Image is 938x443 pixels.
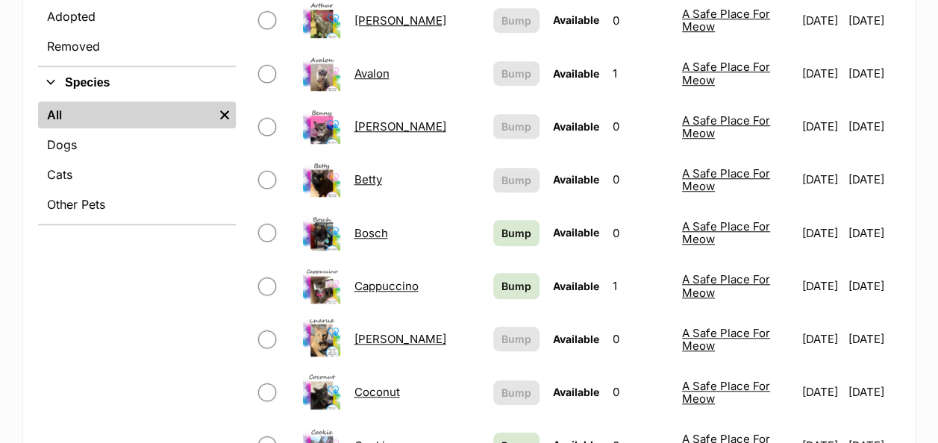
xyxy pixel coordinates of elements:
[354,226,387,240] a: Bosch
[682,60,770,87] a: A Safe Place For Meow
[553,67,599,80] span: Available
[848,260,898,312] td: [DATE]
[682,7,770,34] a: A Safe Place For Meow
[38,3,236,30] a: Adopted
[501,225,531,241] span: Bump
[501,385,531,400] span: Bump
[38,131,236,158] a: Dogs
[553,333,599,345] span: Available
[796,260,847,312] td: [DATE]
[38,33,236,60] a: Removed
[501,66,531,81] span: Bump
[848,48,898,99] td: [DATE]
[848,366,898,418] td: [DATE]
[38,101,213,128] a: All
[501,13,531,28] span: Bump
[553,13,599,26] span: Available
[682,326,770,353] a: A Safe Place For Meow
[38,161,236,188] a: Cats
[493,61,540,86] button: Bump
[607,260,675,312] td: 1
[213,101,236,128] a: Remove filter
[607,48,675,99] td: 1
[553,226,599,239] span: Available
[354,172,381,186] a: Betty
[682,379,770,406] a: A Safe Place For Meow
[848,313,898,365] td: [DATE]
[354,385,399,399] a: Coconut
[493,327,540,351] button: Bump
[796,207,847,259] td: [DATE]
[607,207,675,259] td: 0
[493,8,540,33] button: Bump
[682,219,770,246] a: A Safe Place For Meow
[493,220,540,246] a: Bump
[607,154,675,205] td: 0
[493,273,540,299] a: Bump
[796,313,847,365] td: [DATE]
[354,66,389,81] a: Avalon
[553,173,599,186] span: Available
[553,280,599,292] span: Available
[848,154,898,205] td: [DATE]
[607,366,675,418] td: 0
[848,207,898,259] td: [DATE]
[38,98,236,224] div: Species
[682,272,770,299] a: A Safe Place For Meow
[493,380,540,405] button: Bump
[38,191,236,218] a: Other Pets
[607,101,675,152] td: 0
[796,48,847,99] td: [DATE]
[682,166,770,193] a: A Safe Place For Meow
[501,331,531,347] span: Bump
[354,279,418,293] a: Cappuccino
[501,119,531,134] span: Bump
[796,366,847,418] td: [DATE]
[501,172,531,188] span: Bump
[354,13,445,28] a: [PERSON_NAME]
[493,168,540,192] button: Bump
[682,113,770,140] a: A Safe Place For Meow
[501,278,531,294] span: Bump
[354,119,445,133] a: [PERSON_NAME]
[493,114,540,139] button: Bump
[553,120,599,133] span: Available
[796,101,847,152] td: [DATE]
[354,332,445,346] a: [PERSON_NAME]
[553,386,599,398] span: Available
[607,313,675,365] td: 0
[38,73,236,92] button: Species
[796,154,847,205] td: [DATE]
[848,101,898,152] td: [DATE]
